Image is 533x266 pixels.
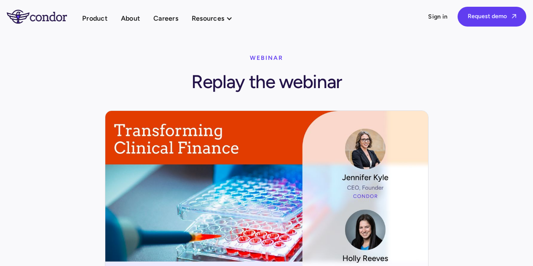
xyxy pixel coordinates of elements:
div: Webinar [250,50,283,67]
div: Resources [192,13,241,24]
a: Sign in [428,13,447,21]
div: Resources [192,13,224,24]
h1: Replay the webinar [191,67,342,94]
span:  [512,13,516,19]
a: Careers [153,13,178,24]
a: Request demo [458,7,526,27]
a: home [7,10,82,23]
a: Product [82,13,107,24]
a: About [121,13,140,24]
